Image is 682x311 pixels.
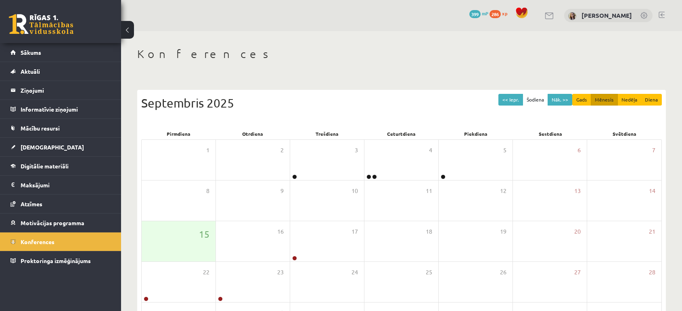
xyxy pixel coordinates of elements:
[649,227,655,236] span: 21
[591,94,618,106] button: Mēnesis
[469,10,481,18] span: 399
[574,187,581,195] span: 13
[500,187,506,195] span: 12
[574,268,581,277] span: 27
[617,94,641,106] button: Nedēļa
[203,268,209,277] span: 22
[21,257,91,264] span: Proktoringa izmēģinājums
[503,146,506,155] span: 5
[10,100,111,118] a: Informatīvie ziņojumi
[9,14,73,34] a: Rīgas 1. Tālmācības vidusskola
[10,232,111,251] a: Konferences
[588,128,662,139] div: Svētdiena
[10,119,111,137] a: Mācību resursi
[206,187,209,195] span: 8
[290,128,364,139] div: Trešdiena
[10,62,111,81] a: Aktuāli
[523,94,548,106] button: Šodiena
[355,146,358,155] span: 3
[10,214,111,232] a: Motivācijas programma
[574,227,581,236] span: 20
[500,227,506,236] span: 19
[469,10,488,17] a: 399 mP
[21,176,111,194] legend: Maksājumi
[426,227,432,236] span: 18
[277,268,284,277] span: 23
[351,227,358,236] span: 17
[10,43,111,62] a: Sākums
[482,10,488,17] span: mP
[351,268,358,277] span: 24
[21,124,60,132] span: Mācību resursi
[548,94,572,106] button: Nāk. >>
[498,94,523,106] button: << Iepr.
[21,49,41,56] span: Sākums
[426,187,432,195] span: 11
[141,128,215,139] div: Pirmdiena
[649,268,655,277] span: 28
[137,47,666,61] h1: Konferences
[351,187,358,195] span: 10
[641,94,662,106] button: Diena
[10,176,111,194] a: Maksājumi
[513,128,587,139] div: Sestdiena
[215,128,290,139] div: Otrdiena
[429,146,432,155] span: 4
[572,94,591,106] button: Gads
[21,143,84,151] span: [DEMOGRAPHIC_DATA]
[21,162,69,170] span: Digitālie materiāli
[500,268,506,277] span: 26
[577,146,581,155] span: 6
[280,146,284,155] span: 2
[21,68,40,75] span: Aktuāli
[21,219,84,226] span: Motivācijas programma
[277,227,284,236] span: 16
[280,187,284,195] span: 9
[206,146,209,155] span: 1
[439,128,513,139] div: Piekdiena
[568,12,576,20] img: Marija Nicmane
[10,251,111,270] a: Proktoringa izmēģinājums
[649,187,655,195] span: 14
[502,10,507,17] span: xp
[364,128,439,139] div: Ceturtdiena
[141,94,662,112] div: Septembris 2025
[10,138,111,156] a: [DEMOGRAPHIC_DATA]
[490,10,501,18] span: 286
[652,146,655,155] span: 7
[10,195,111,213] a: Atzīmes
[426,268,432,277] span: 25
[21,238,54,245] span: Konferences
[582,11,632,19] a: [PERSON_NAME]
[10,157,111,175] a: Digitālie materiāli
[21,81,111,100] legend: Ziņojumi
[10,81,111,100] a: Ziņojumi
[490,10,511,17] a: 286 xp
[21,200,42,207] span: Atzīmes
[199,227,209,241] span: 15
[21,100,111,118] legend: Informatīvie ziņojumi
